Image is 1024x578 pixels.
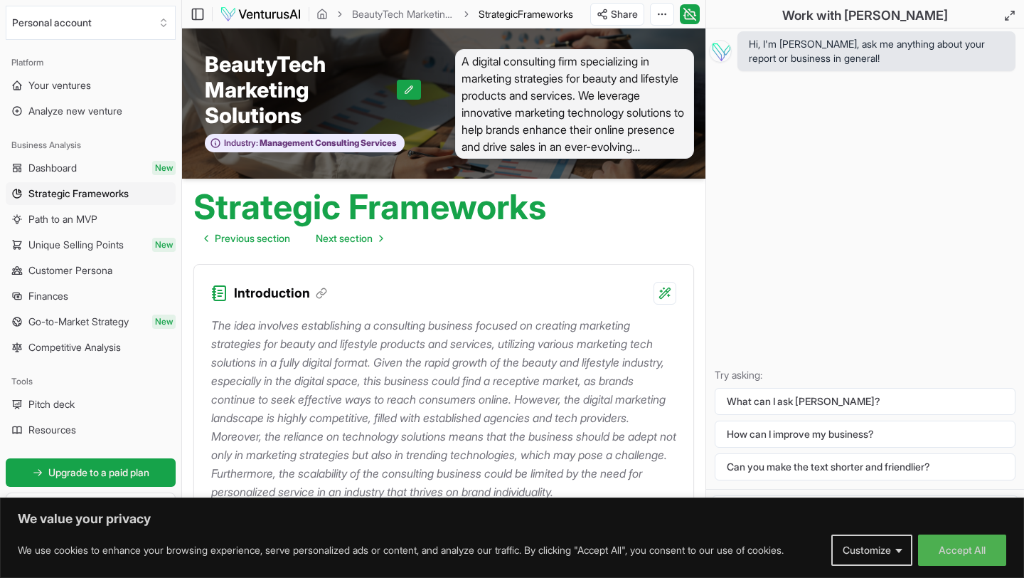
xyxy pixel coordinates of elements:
[18,542,784,559] p: We use cookies to enhance your browsing experience, serve personalized ads or content, and analyz...
[6,336,176,359] a: Competitive Analysis
[715,388,1015,415] button: What can I ask [PERSON_NAME]?
[6,259,176,282] a: Customer Persona
[193,224,302,253] a: Go to previous page
[258,137,397,149] span: Management Consulting Services
[234,283,327,303] h3: Introduction
[782,6,948,26] h2: Work with [PERSON_NAME]
[28,161,77,175] span: Dashboard
[6,285,176,308] a: Finances
[6,182,176,205] a: Strategic Frameworks
[6,134,176,157] div: Business Analysis
[28,397,75,411] span: Pitch deck
[28,289,68,303] span: Finances
[193,190,546,224] h1: Strategic Frameworks
[28,186,129,201] span: Strategic Frameworks
[6,419,176,441] a: Resources
[709,40,732,63] img: Vera
[28,263,112,278] span: Customer Persona
[6,393,176,416] a: Pitch deck
[518,8,573,20] span: Frameworks
[6,208,176,231] a: Path to an MVP
[28,104,122,118] span: Analyze new venture
[831,535,912,566] button: Customize
[152,315,176,329] span: New
[611,7,638,21] span: Share
[352,7,454,21] a: BeautyTech Marketing Solutions
[6,51,176,74] div: Platform
[6,458,176,487] a: Upgrade to a paid plan
[304,224,394,253] a: Go to next page
[215,231,290,246] span: Previous section
[316,7,573,21] nav: breadcrumb
[6,370,176,393] div: Tools
[28,340,121,354] span: Competitive Analysis
[6,233,176,256] a: Unique Selling PointsNew
[918,535,1006,566] button: Accept All
[220,6,302,23] img: logo
[6,157,176,179] a: DashboardNew
[28,423,76,437] span: Resources
[479,7,573,21] span: StrategicFrameworks
[224,137,258,149] span: Industry:
[205,51,397,128] span: BeautyTech Marketing Solutions
[152,238,176,252] span: New
[6,310,176,333] a: Go-to-Market StrategyNew
[211,316,676,501] p: The idea involves establishing a consulting business focused on creating marketing strategies for...
[455,49,694,159] span: A digital consulting firm specializing in marketing strategies for beauty and lifestyle products ...
[749,37,1004,65] span: Hi, I'm [PERSON_NAME], ask me anything about your report or business in general!
[193,224,394,253] nav: pagination
[28,238,124,252] span: Unique Selling Points
[715,368,1015,382] p: Try asking:
[48,466,149,480] span: Upgrade to a paid plan
[28,78,91,93] span: Your ventures
[205,134,405,153] button: Industry:Management Consulting Services
[6,74,176,97] a: Your ventures
[6,6,176,40] button: Select an organization
[715,421,1015,448] button: How can I improve my business?
[18,510,1006,527] p: We value your privacy
[152,161,176,175] span: New
[590,3,644,26] button: Share
[715,453,1015,480] button: Can you make the text shorter and friendlier?
[12,496,169,510] h3: Starter plan
[6,100,176,122] a: Analyze new venture
[316,231,373,246] span: Next section
[28,315,129,329] span: Go-to-Market Strategy
[28,212,97,226] span: Path to an MVP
